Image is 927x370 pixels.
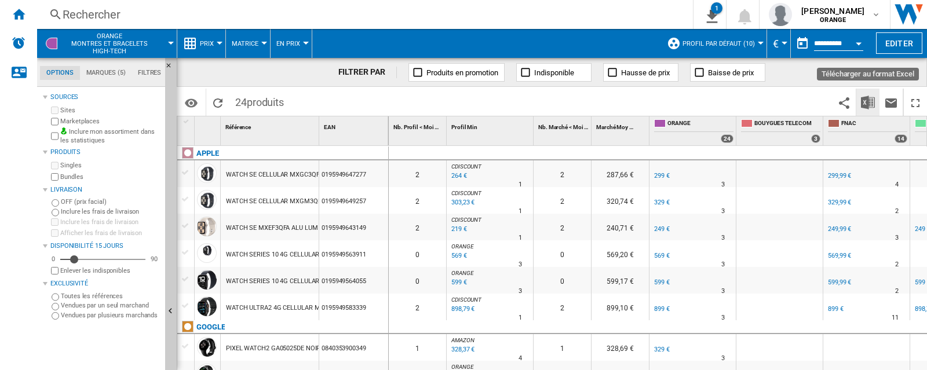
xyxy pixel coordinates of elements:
[319,334,388,361] div: 0840353900349
[767,29,791,58] md-menu: Currency
[200,29,220,58] button: Prix
[690,63,765,82] button: Baisse de prix
[534,294,591,320] div: 2
[820,16,846,24] b: ORANGE
[654,172,670,179] div: 299 €
[226,335,355,362] div: PIXEL WATCH2 GA05025DE NOIR MAT 41MM
[132,66,167,80] md-tab-item: Filtres
[534,187,591,214] div: 2
[148,255,160,263] div: 90
[426,68,498,77] span: Produits en promotion
[519,259,522,270] div: Délai de livraison : 3 jours
[841,119,907,129] span: FNAC
[50,93,160,102] div: Sources
[450,250,467,262] div: Mise à jour : dimanche 31 août 2025 22:04
[60,266,160,275] label: Enlever les indisponibles
[592,240,649,267] div: 569,20 €
[61,301,160,310] label: Vendues par un seul marchand
[773,29,784,58] button: €
[594,116,649,134] div: Sort None
[769,3,792,26] img: profile.jpg
[519,312,522,324] div: Délai de livraison : 1 jour
[711,2,722,14] div: 1
[536,116,591,134] div: Nb. Marché < Moi Sort None
[534,267,591,294] div: 0
[828,305,844,313] div: 899 €
[206,89,229,116] button: Recharger
[50,148,160,157] div: Produits
[40,66,80,80] md-tab-item: Options
[61,197,160,206] label: OFF (prix facial)
[654,346,670,353] div: 329 €
[828,225,851,233] div: 249,99 €
[196,320,225,334] div: Cliquez pour filtrer sur cette marque
[892,312,899,324] div: Délai de livraison : 11 jours
[51,218,59,226] input: Inclure les frais de livraison
[61,292,160,301] label: Toutes les références
[60,254,145,265] md-slider: Disponibilité
[51,129,59,144] input: Inclure mon assortiment dans les statistiques
[592,334,649,361] div: 328,69 €
[856,89,879,116] button: Télécharger au format Excel
[322,116,388,134] div: Sort None
[180,92,203,113] button: Options
[60,161,160,170] label: Singles
[61,207,160,216] label: Inclure les frais de livraison
[603,63,678,82] button: Hausse de prix
[621,68,670,77] span: Hausse de prix
[389,160,446,187] div: 2
[449,116,533,134] div: Sort None
[451,217,481,223] span: CDISCOUNT
[534,334,591,361] div: 1
[197,116,220,134] div: Sort None
[451,243,473,250] span: ORANGE
[828,252,851,259] div: 569,99 €
[721,285,725,297] div: Délai de livraison : 3 jours
[449,116,533,134] div: Profil Min Sort None
[592,214,649,240] div: 240,71 €
[652,116,736,145] div: ORANGE 24 offers sold by ORANGE
[183,29,220,58] div: Prix
[60,173,160,181] label: Bundles
[393,124,433,130] span: Nb. Profil < Moi
[247,96,284,108] span: produits
[223,116,319,134] div: Sort None
[652,197,670,208] div: 329 €
[49,255,58,263] div: 0
[389,294,446,320] div: 2
[826,224,851,235] div: 249,99 €
[50,185,160,195] div: Livraison
[225,124,251,130] span: Référence
[51,173,59,181] input: Bundles
[826,277,851,288] div: 599,99 €
[826,197,851,208] div: 329,99 €
[43,29,171,58] div: ORANGEMontres et bracelets high-tech
[226,188,381,215] div: WATCH SE CELLULAR MXGM3QFA ALU MINUIT 44MM
[51,267,59,274] input: Afficher les frais de livraison
[773,38,779,50] span: €
[895,259,899,270] div: Délai de livraison : 2 jours
[226,295,383,321] div: WATCH ULTRA2 4G CELLULAR MX4P3NFA NOIR 49MM
[51,107,59,114] input: Sites
[708,68,754,77] span: Baisse de prix
[319,294,388,320] div: 0195949583339
[450,170,467,182] div: Mise à jour : lundi 1 septembre 2025 03:33
[450,344,475,356] div: Mise à jour : lundi 1 septembre 2025 01:15
[895,179,899,191] div: Délai de livraison : 4 jours
[319,267,388,294] div: 0195949564055
[450,303,475,315] div: Mise à jour : lundi 1 septembre 2025 02:03
[165,58,179,79] button: Masquer
[826,170,851,182] div: 299,99 €
[519,353,522,364] div: Délai de livraison : 4 jours
[408,63,505,82] button: Produits en promotion
[826,250,851,262] div: 569,99 €
[652,250,670,262] div: 569 €
[721,134,733,143] div: 24 offers sold by ORANGE
[389,334,446,361] div: 1
[319,240,388,267] div: 0195949563911
[536,116,591,134] div: Sort None
[811,134,820,143] div: 3 offers sold by BOUYGUES TELECOM
[652,344,670,356] div: 329 €
[652,303,670,315] div: 899 €
[828,172,851,179] div: 299,99 €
